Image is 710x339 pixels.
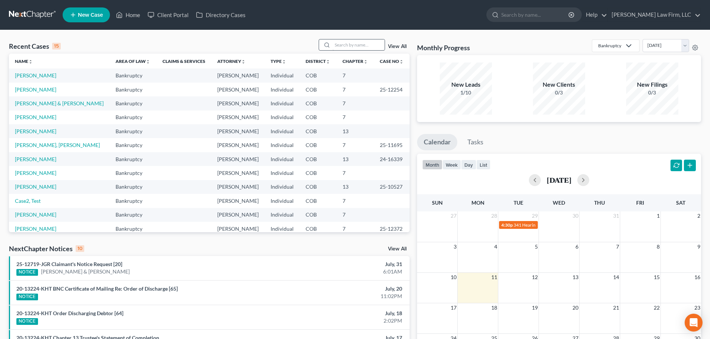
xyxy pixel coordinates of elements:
[116,58,150,64] a: Area of Lawunfold_more
[300,83,336,96] td: COB
[15,100,104,106] a: [PERSON_NAME] & [PERSON_NAME]
[278,292,402,300] div: 11:02PM
[653,273,660,282] span: 15
[337,68,374,82] td: 7
[534,242,539,251] span: 5
[531,211,539,220] span: 29
[582,8,607,22] a: Help
[110,166,156,180] td: Bankruptcy
[575,242,579,251] span: 6
[380,58,404,64] a: Case Nounfold_more
[15,170,56,176] a: [PERSON_NAME]
[110,138,156,152] td: Bankruptcy
[265,166,300,180] td: Individual
[300,124,336,138] td: COB
[16,294,38,300] div: NOTICE
[326,60,330,64] i: unfold_more
[694,303,701,312] span: 23
[217,58,246,64] a: Attorneyunfold_more
[110,222,156,236] td: Bankruptcy
[656,242,660,251] span: 8
[615,242,620,251] span: 7
[337,138,374,152] td: 7
[656,211,660,220] span: 1
[337,152,374,166] td: 13
[694,273,701,282] span: 16
[15,156,56,162] a: [PERSON_NAME]
[572,273,579,282] span: 13
[343,58,368,64] a: Chapterunfold_more
[501,8,569,22] input: Search by name...
[211,152,265,166] td: [PERSON_NAME]
[337,222,374,236] td: 7
[363,60,368,64] i: unfold_more
[461,134,490,150] a: Tasks
[110,96,156,110] td: Bankruptcy
[15,128,56,134] a: [PERSON_NAME]
[531,273,539,282] span: 12
[15,211,56,218] a: [PERSON_NAME]
[453,242,457,251] span: 3
[15,198,41,204] a: Case2, Test
[300,96,336,110] td: COB
[612,211,620,220] span: 31
[265,111,300,124] td: Individual
[440,89,492,96] div: 1/10
[15,183,56,190] a: [PERSON_NAME]
[697,242,701,251] span: 9
[15,142,100,148] a: [PERSON_NAME], [PERSON_NAME]
[300,111,336,124] td: COB
[110,152,156,166] td: Bankruptcy
[76,245,84,252] div: 10
[300,152,336,166] td: COB
[16,285,178,292] a: 20-13224-KHT BNC Certificate of Mailing Re: Order of Discharge [65]
[514,222,580,228] span: 341 Hearing for [PERSON_NAME]
[300,166,336,180] td: COB
[265,208,300,222] td: Individual
[15,114,56,120] a: [PERSON_NAME]
[110,68,156,82] td: Bankruptcy
[9,42,61,51] div: Recent Cases
[461,160,476,170] button: day
[533,80,585,89] div: New Clients
[636,199,644,206] span: Fri
[192,8,249,22] a: Directory Cases
[612,273,620,282] span: 14
[146,60,150,64] i: unfold_more
[594,199,605,206] span: Thu
[440,80,492,89] div: New Leads
[388,44,407,49] a: View All
[572,303,579,312] span: 20
[337,166,374,180] td: 7
[157,54,211,68] th: Claims & Services
[332,39,385,50] input: Search by name...
[490,211,498,220] span: 28
[110,208,156,222] td: Bankruptcy
[28,60,33,64] i: unfold_more
[374,83,410,96] td: 25-12254
[685,314,703,332] div: Open Intercom Messenger
[144,8,192,22] a: Client Portal
[278,310,402,317] div: July, 18
[16,269,38,276] div: NOTICE
[300,180,336,194] td: COB
[531,303,539,312] span: 19
[110,124,156,138] td: Bankruptcy
[471,199,485,206] span: Mon
[265,96,300,110] td: Individual
[265,222,300,236] td: Individual
[41,268,130,275] a: [PERSON_NAME] & [PERSON_NAME]
[211,208,265,222] td: [PERSON_NAME]
[15,226,56,232] a: [PERSON_NAME]
[337,194,374,208] td: 7
[110,194,156,208] td: Bankruptcy
[265,83,300,96] td: Individual
[337,96,374,110] td: 7
[52,43,61,49] div: 15
[553,199,565,206] span: Wed
[450,273,457,282] span: 10
[626,80,678,89] div: New Filings
[265,194,300,208] td: Individual
[15,86,56,93] a: [PERSON_NAME]
[547,176,571,184] h2: [DATE]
